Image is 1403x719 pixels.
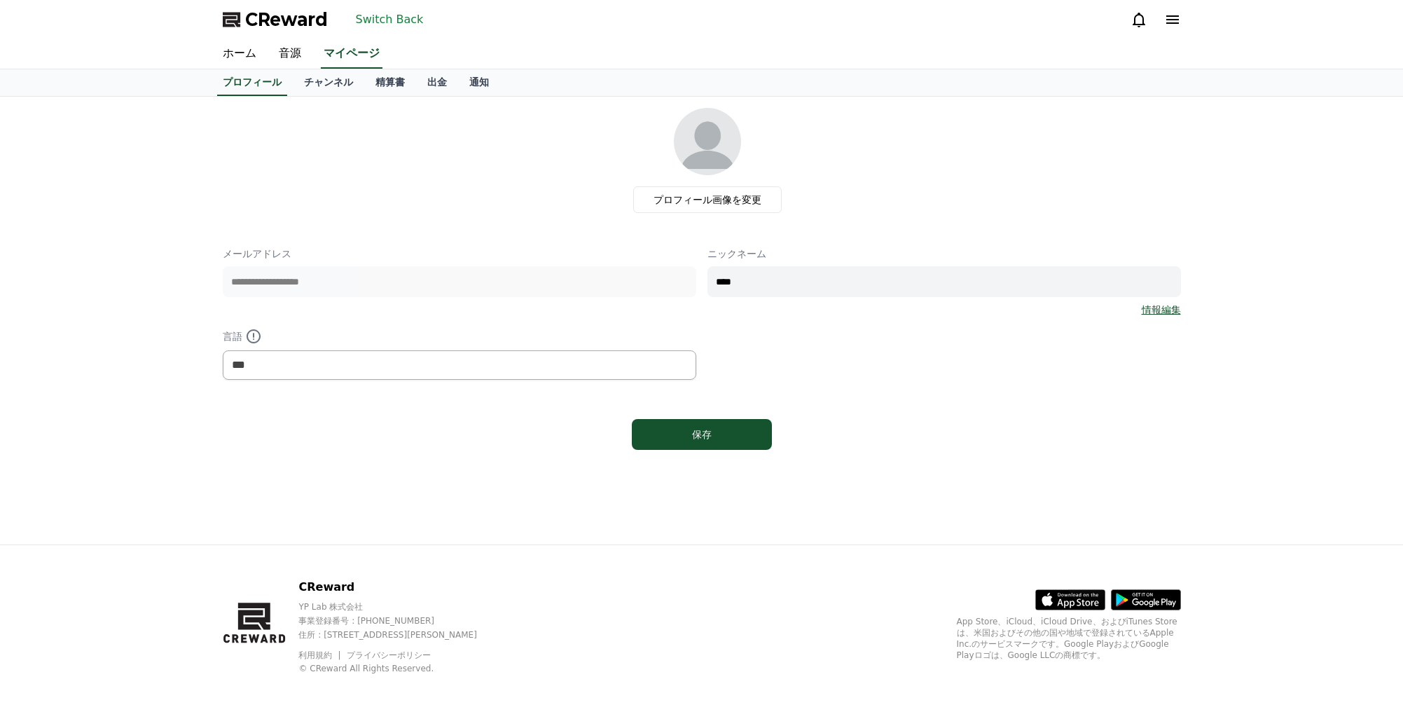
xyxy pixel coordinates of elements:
[223,247,696,261] p: メールアドレス
[321,39,382,69] a: マイページ
[416,69,458,96] a: 出金
[293,69,364,96] a: チャンネル
[458,69,500,96] a: 通知
[364,69,416,96] a: 精算書
[245,8,328,31] span: CReward
[1142,303,1181,317] a: 情報編集
[223,8,328,31] a: CReward
[674,108,741,175] img: profile_image
[298,663,501,674] p: © CReward All Rights Reserved.
[660,427,744,441] div: 保存
[298,579,501,596] p: CReward
[347,650,431,660] a: プライバシーポリシー
[212,39,268,69] a: ホーム
[298,615,501,626] p: 事業登録番号 : [PHONE_NUMBER]
[268,39,312,69] a: 音源
[217,69,287,96] a: プロフィール
[957,616,1181,661] p: App Store、iCloud、iCloud Drive、およびiTunes Storeは、米国およびその他の国や地域で登録されているApple Inc.のサービスマークです。Google P...
[350,8,429,31] button: Switch Back
[298,601,501,612] p: YP Lab 株式会社
[632,419,772,450] button: 保存
[298,650,343,660] a: 利用規約
[707,247,1181,261] p: ニックネーム
[223,328,696,345] p: 言語
[633,186,782,213] label: プロフィール画像を変更
[298,629,501,641] p: 住所 : [STREET_ADDRESS][PERSON_NAME]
